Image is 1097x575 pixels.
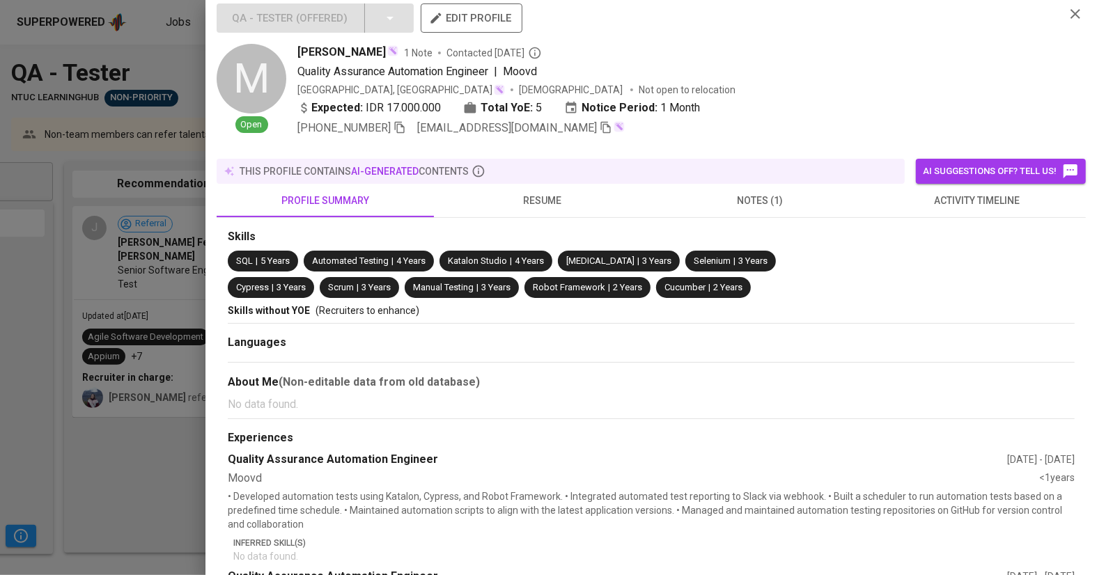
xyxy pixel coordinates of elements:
[272,281,274,294] span: |
[519,83,625,97] span: [DEMOGRAPHIC_DATA]
[528,46,542,60] svg: By Batam recruiter
[515,255,544,266] span: 4 Years
[217,44,286,113] div: M
[613,282,642,292] span: 2 Years
[404,46,433,60] span: 1 Note
[228,396,1075,413] p: No data found.
[694,255,731,266] span: Selenium
[361,282,391,292] span: 3 Years
[421,3,522,33] button: edit profile
[233,537,1075,549] p: Inferred Skill(s)
[236,282,269,292] span: Cypress
[877,192,1077,210] span: activity timeline
[533,282,605,292] span: Robot Framework
[328,282,354,292] span: Scrum
[421,12,522,23] a: edit profile
[225,192,426,210] span: profile summary
[279,375,480,388] b: (Non-editable data from old database)
[608,281,610,294] span: |
[642,255,671,266] span: 3 Years
[494,63,497,80] span: |
[297,44,386,61] span: [PERSON_NAME]
[297,83,505,97] div: [GEOGRAPHIC_DATA], [GEOGRAPHIC_DATA]
[297,65,488,78] span: Quality Assurance Automation Engineer
[566,255,635,266] span: [MEDICAL_DATA]
[733,255,736,268] span: |
[536,100,542,116] span: 5
[387,45,398,56] img: magic_wand.svg
[236,255,253,266] span: SQL
[481,282,511,292] span: 3 Years
[713,282,742,292] span: 2 Years
[510,255,512,268] span: |
[256,255,258,268] span: |
[564,100,700,116] div: 1 Month
[476,281,479,294] span: |
[228,229,1075,245] div: Skills
[503,65,537,78] span: Moovd
[923,163,1079,180] span: AI suggestions off? Tell us!
[708,281,710,294] span: |
[228,489,1075,531] p: • Developed automation tests using Katalon, Cypress, and Robot Framework. • Integrated automated ...
[235,118,268,132] span: Open
[417,121,597,134] span: [EMAIL_ADDRESS][DOMAIN_NAME]
[442,192,643,210] span: resume
[240,164,469,178] p: this profile contains contents
[432,9,511,27] span: edit profile
[738,255,768,266] span: 3 Years
[413,282,474,292] span: Manual Testing
[637,255,639,268] span: |
[660,192,860,210] span: notes (1)
[277,282,306,292] span: 3 Years
[311,100,363,116] b: Expected:
[391,255,394,268] span: |
[446,46,542,60] span: Contacted [DATE]
[664,282,706,292] span: Cucumber
[228,471,1039,487] div: Moovd
[260,255,290,266] span: 5 Years
[357,281,359,294] span: |
[582,100,658,116] b: Notice Period:
[233,549,1075,563] p: No data found.
[351,166,419,177] span: AI-generated
[494,84,505,95] img: magic_wand.svg
[316,305,419,316] span: (Recruiters to enhance)
[639,83,736,97] p: Not open to relocation
[228,374,1075,391] div: About Me
[228,305,310,316] span: Skills without YOE
[228,335,1075,351] div: Languages
[481,100,533,116] b: Total YoE:
[297,100,441,116] div: IDR 17.000.000
[1007,452,1075,466] div: [DATE] - [DATE]
[916,159,1086,184] button: AI suggestions off? Tell us!
[396,255,426,266] span: 4 Years
[614,121,625,132] img: magic_wand.svg
[228,430,1075,446] div: Experiences
[297,121,391,134] span: [PHONE_NUMBER]
[448,255,507,266] span: Katalon Studio
[312,255,389,266] span: Automated Testing
[1039,471,1075,487] div: <1 years
[228,452,1007,468] div: Quality Assurance Automation Engineer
